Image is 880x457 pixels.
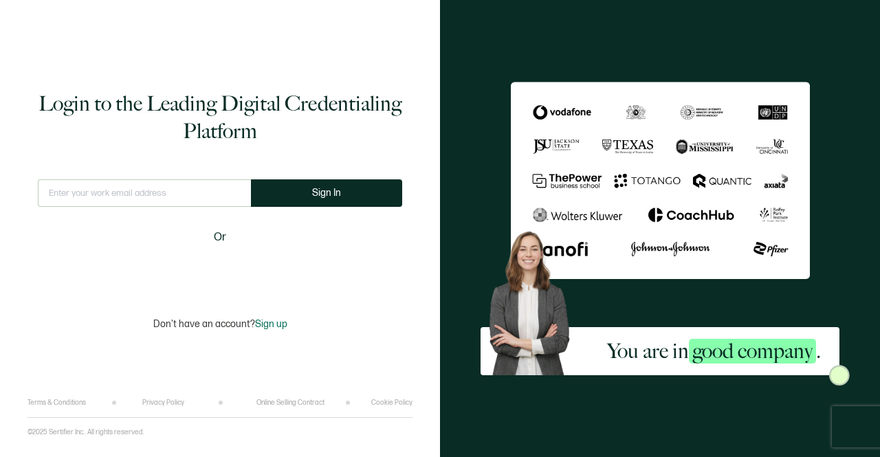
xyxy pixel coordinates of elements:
span: Sign In [312,188,341,198]
img: Sertifier Login [829,365,850,386]
iframe: Sign in with Google Button [134,255,306,285]
span: Sign up [255,318,287,330]
img: Sertifier Login - You are in <span class="strong-h">good company</span>. [511,82,810,279]
a: Terms & Conditions [27,399,86,407]
p: Don't have an account? [153,318,287,330]
h2: You are in . [607,337,821,365]
a: Privacy Policy [142,399,184,407]
button: Sign In [251,179,402,207]
input: Enter your work email address [38,179,251,207]
img: Sertifier Login - You are in <span class="strong-h">good company</span>. Hero [481,224,588,375]
span: good company [689,339,816,364]
p: ©2025 Sertifier Inc.. All rights reserved. [27,428,144,436]
a: Online Selling Contract [256,399,324,407]
span: Or [214,229,226,246]
h1: Login to the Leading Digital Credentialing Platform [38,90,402,145]
a: Cookie Policy [371,399,412,407]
